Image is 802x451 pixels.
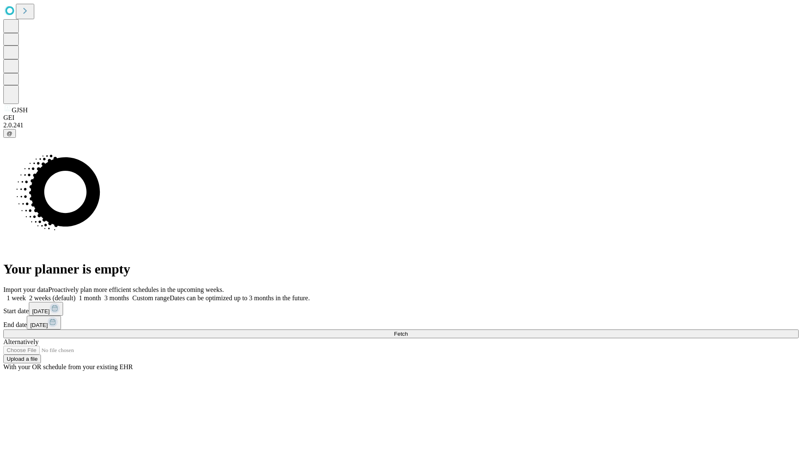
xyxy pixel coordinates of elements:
div: 2.0.241 [3,122,799,129]
button: [DATE] [29,302,63,316]
span: Custom range [132,294,170,302]
span: Dates can be optimized up to 3 months in the future. [170,294,310,302]
span: Import your data [3,286,48,293]
span: [DATE] [32,308,50,314]
span: [DATE] [30,322,48,328]
button: @ [3,129,16,138]
span: Alternatively [3,338,38,345]
div: GEI [3,114,799,122]
span: Proactively plan more efficient schedules in the upcoming weeks. [48,286,224,293]
div: End date [3,316,799,329]
button: [DATE] [27,316,61,329]
span: 3 months [104,294,129,302]
span: With your OR schedule from your existing EHR [3,363,133,370]
span: 1 month [79,294,101,302]
button: Upload a file [3,355,41,363]
span: @ [7,130,13,137]
span: 2 weeks (default) [29,294,76,302]
span: GJSH [12,106,28,114]
button: Fetch [3,329,799,338]
div: Start date [3,302,799,316]
span: Fetch [394,331,408,337]
span: 1 week [7,294,26,302]
h1: Your planner is empty [3,261,799,277]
